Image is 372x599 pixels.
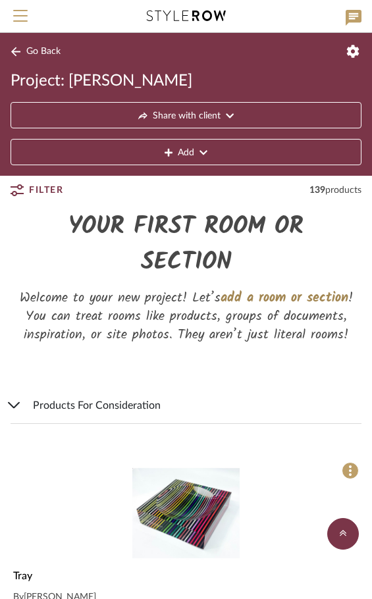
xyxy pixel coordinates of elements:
[13,571,32,581] span: Tray
[309,184,361,197] div: 139
[33,398,161,413] span: Products For Consideration
[221,288,348,309] span: add a room or section
[26,46,61,57] span: Go Back
[11,139,361,165] button: Add
[10,289,362,344] div: Welcome to your new project! Let’s ! You can treat rooms like products, groups of documents, insp...
[11,178,63,202] button: Filter
[325,186,361,195] span: products
[132,459,240,567] img: Tray
[11,43,65,60] button: Go Back
[153,103,221,129] span: Share with client
[11,70,192,91] span: Project: [PERSON_NAME]
[178,140,194,166] span: Add
[20,209,352,280] div: YOUR FIRST ROOM OR SECTION
[29,178,63,202] span: Filter
[11,102,361,128] button: Share with client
